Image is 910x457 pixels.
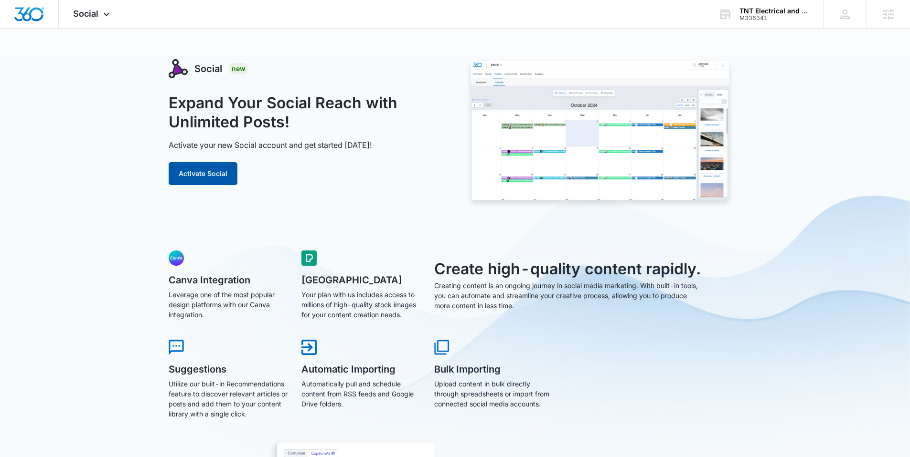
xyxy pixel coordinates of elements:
[169,93,445,132] h1: Expand Your Social Reach with Unlimited Posts!
[169,364,288,374] h5: Suggestions
[169,139,372,151] p: Activate your new Social account and get started [DATE]!
[169,162,237,185] button: Activate Social
[739,15,809,21] div: account id
[301,379,421,409] p: Automatically pull and schedule content from RSS feeds and Google Drive folders.
[434,379,554,409] p: Upload content in bulk directly through spreadsheets or import from connected social media accounts.
[73,9,98,19] span: Social
[194,62,222,76] h3: Social
[739,7,809,15] div: account name
[169,275,288,285] h5: Canva Integration
[301,275,421,285] h5: [GEOGRAPHIC_DATA]
[229,63,248,74] div: New
[301,290,421,320] p: Your plan with us includes access to millions of high-quality stock images for your content creat...
[169,290,288,320] p: Leverage one of the most popular design platforms with our Canva integration.
[434,364,554,374] h5: Bulk Importing
[434,280,703,311] p: Creating content is an ongoing journey in social media marketing. With built-in tools, you can au...
[301,364,421,374] h5: Automatic Importing
[169,379,288,419] p: Utilize our built-in Recommendations feature to discover relevant articles or posts and add them ...
[434,258,703,280] h3: Create high-quality content rapidly.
